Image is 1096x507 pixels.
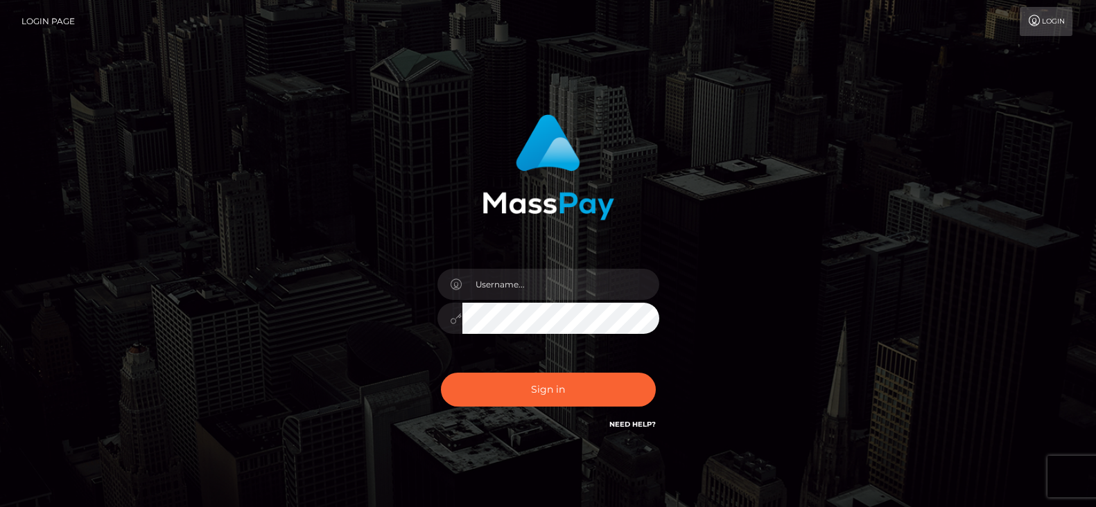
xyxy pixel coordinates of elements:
a: Login [1020,7,1072,36]
input: Username... [462,269,659,300]
img: MassPay Login [482,114,614,220]
a: Need Help? [609,420,656,429]
a: Login Page [21,7,75,36]
button: Sign in [441,373,656,407]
